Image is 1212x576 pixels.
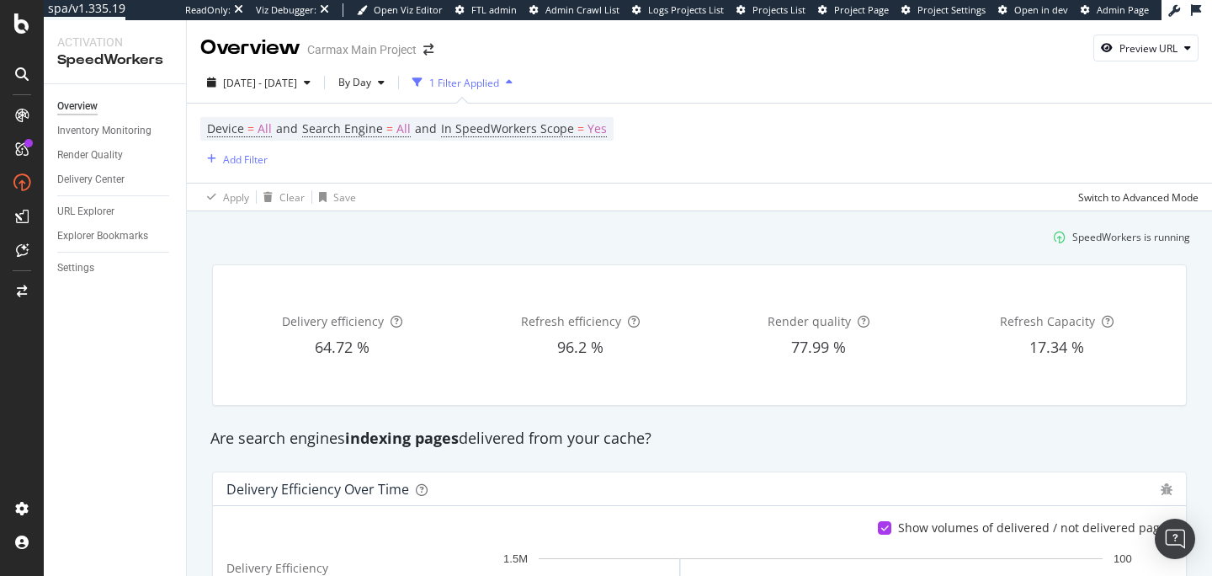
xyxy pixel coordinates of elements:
[57,98,98,115] div: Overview
[898,520,1172,536] div: Show volumes of delivered / not delivered pages
[185,3,231,17] div: ReadOnly:
[57,259,174,277] a: Settings
[345,428,459,448] strong: indexing pages
[998,3,1068,17] a: Open in dev
[818,3,889,17] a: Project Page
[503,552,528,565] text: 1.5M
[545,3,619,16] span: Admin Crawl List
[223,190,249,205] div: Apply
[200,34,300,62] div: Overview
[1155,519,1195,559] div: Open Intercom Messenger
[57,98,174,115] a: Overview
[57,34,173,51] div: Activation
[1078,190,1199,205] div: Switch to Advanced Mode
[768,313,851,329] span: Render quality
[307,41,417,58] div: Carmax Main Project
[471,3,517,16] span: FTL admin
[1000,313,1095,329] span: Refresh Capacity
[226,560,328,576] span: Delivery Efficiency
[441,120,574,136] span: In SpeedWorkers Scope
[57,203,174,221] a: URL Explorer
[57,227,174,245] a: Explorer Bookmarks
[917,3,986,16] span: Project Settings
[406,69,519,96] button: 1 Filter Applied
[57,122,151,140] div: Inventory Monitoring
[200,184,249,211] button: Apply
[332,69,391,96] button: By Day
[257,184,305,211] button: Clear
[57,51,173,70] div: SpeedWorkers
[332,75,371,89] span: By Day
[587,117,607,141] span: Yes
[736,3,805,17] a: Projects List
[256,3,316,17] div: Viz Debugger:
[57,203,114,221] div: URL Explorer
[1161,483,1172,495] div: bug
[1093,35,1199,61] button: Preview URL
[386,120,393,136] span: =
[207,120,244,136] span: Device
[1119,41,1177,56] div: Preview URL
[834,3,889,16] span: Project Page
[632,3,724,17] a: Logs Projects List
[1097,3,1149,16] span: Admin Page
[276,120,298,136] span: and
[577,120,584,136] span: =
[521,313,621,329] span: Refresh efficiency
[200,149,268,169] button: Add Filter
[415,120,437,136] span: and
[455,3,517,17] a: FTL admin
[557,337,603,357] span: 96.2 %
[529,3,619,17] a: Admin Crawl List
[357,3,443,17] a: Open Viz Editor
[315,337,369,357] span: 64.72 %
[200,69,317,96] button: [DATE] - [DATE]
[423,44,433,56] div: arrow-right-arrow-left
[1014,3,1068,16] span: Open in dev
[1029,337,1084,357] span: 17.34 %
[901,3,986,17] a: Project Settings
[57,147,123,164] div: Render Quality
[648,3,724,16] span: Logs Projects List
[1072,230,1190,244] div: SpeedWorkers is running
[396,117,411,141] span: All
[57,227,148,245] div: Explorer Bookmarks
[279,190,305,205] div: Clear
[752,3,805,16] span: Projects List
[247,120,254,136] span: =
[202,428,1197,450] div: Are search engines delivered from your cache?
[312,184,356,211] button: Save
[1114,552,1132,565] text: 100
[57,171,174,189] a: Delivery Center
[374,3,443,16] span: Open Viz Editor
[429,76,499,90] div: 1 Filter Applied
[1081,3,1149,17] a: Admin Page
[223,152,268,167] div: Add Filter
[57,259,94,277] div: Settings
[57,171,125,189] div: Delivery Center
[282,313,384,329] span: Delivery efficiency
[302,120,383,136] span: Search Engine
[258,117,272,141] span: All
[226,481,409,498] div: Delivery Efficiency over time
[57,147,174,164] a: Render Quality
[1071,184,1199,211] button: Switch to Advanced Mode
[57,122,174,140] a: Inventory Monitoring
[223,76,297,90] span: [DATE] - [DATE]
[791,337,846,357] span: 77.99 %
[333,190,356,205] div: Save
